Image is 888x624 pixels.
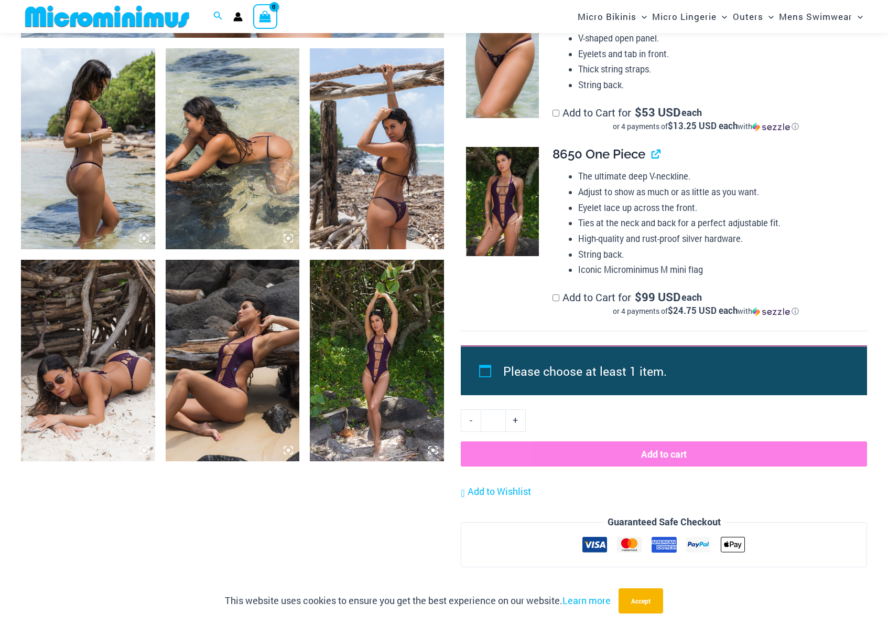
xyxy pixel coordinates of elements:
[461,409,481,431] a: -
[681,107,702,118] span: each
[578,77,859,93] li: String back.
[578,46,859,62] li: Eyelets and tab in front.
[635,107,680,118] span: 53 USD
[481,409,505,431] input: Product quantity
[253,4,277,28] a: View Shopping Cart, empty
[310,260,444,461] img: Link Plum 8650 One Piece
[578,231,859,247] li: High-quality and rust-proof silver hardware.
[461,484,530,500] a: Add to Wishlist
[21,260,155,461] img: Link Plum 3070 Tri Top 2031 Cheeky
[635,289,642,304] span: $
[603,514,725,530] legend: Guaranteed Safe Checkout
[578,200,859,216] li: Eyelet lace up across the front.
[578,215,859,231] li: Ties at the neck and back for a perfect adjustable fit.
[636,3,647,30] span: Menu Toggle
[578,61,859,77] li: Thick string straps.
[578,184,859,200] li: Adjust to show as much or as little as you want.
[652,3,717,30] span: Micro Lingerie
[553,306,859,316] div: or 4 payments of$24.75 USD eachwithSezzle Click to learn more about Sezzle
[573,2,867,31] nav: Site Navigation
[466,9,539,118] img: Link Plum 4580 Micro
[506,409,526,431] a: +
[503,359,843,383] li: Please choose at least 1 item.
[553,105,859,132] label: Add to Cart for
[553,121,859,132] div: or 4 payments of with
[578,30,859,46] li: V-shaped open panel.
[310,48,444,249] img: Link Plum 3070 Tri Top 2031 Cheeky
[578,168,859,184] li: The ultimate deep V-neckline.
[21,5,193,28] img: MM SHOP LOGO FLAT
[553,306,859,316] div: or 4 payments of with
[553,290,859,316] label: Add to Cart for
[166,48,300,249] img: Link Plum 3070 Tri Top 4580 Micro
[21,48,155,249] img: Link Plum 3070 Tri Top 4580 Micro
[233,12,243,22] a: Account icon link
[752,122,790,132] img: Sezzle
[213,10,223,24] a: Search icon link
[852,3,863,30] span: Menu Toggle
[776,3,865,30] a: Mens SwimwearMenu ToggleMenu Toggle
[668,304,738,316] span: $24.75 USD each
[619,588,663,614] button: Accept
[730,3,776,30] a: OutersMenu ToggleMenu Toggle
[733,3,763,30] span: Outers
[635,292,680,302] span: 99 USD
[553,110,559,117] input: Add to Cart for$53 USD eachor 4 payments of$13.25 USD eachwithSezzle Click to learn more about Se...
[553,121,859,132] div: or 4 payments of$13.25 USD eachwithSezzle Click to learn more about Sezzle
[461,441,867,467] button: Add to cart
[578,3,636,30] span: Micro Bikinis
[649,3,730,30] a: Micro LingerieMenu ToggleMenu Toggle
[575,3,649,30] a: Micro BikinisMenu ToggleMenu Toggle
[468,485,531,498] span: Add to Wishlist
[763,3,774,30] span: Menu Toggle
[466,147,539,256] img: Link Plum 8650 One Piece
[166,260,300,461] img: Link Plum 8650 One Piece
[225,593,611,609] p: This website uses cookies to ensure you get the best experience on our website.
[717,3,727,30] span: Menu Toggle
[635,104,642,120] span: $
[752,307,790,316] img: Sezzle
[553,146,645,162] span: 8650 One Piece
[681,292,702,302] span: each
[578,262,859,278] li: Iconic Microminimus M mini flag
[562,594,611,607] a: Learn more
[578,247,859,262] li: String back.
[668,120,738,132] span: $13.25 USD each
[779,3,852,30] span: Mens Swimwear
[553,294,559,301] input: Add to Cart for$99 USD eachor 4 payments of$24.75 USD eachwithSezzle Click to learn more about Se...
